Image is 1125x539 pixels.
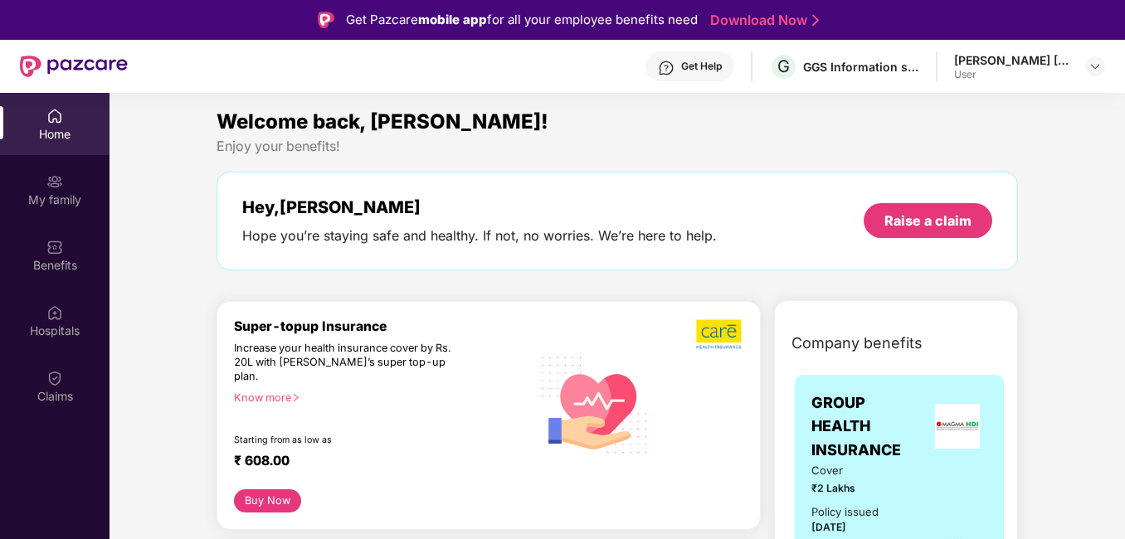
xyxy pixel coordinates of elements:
span: GROUP HEALTH INSURANCE [811,391,928,462]
a: Download Now [710,12,814,29]
div: Hey, [PERSON_NAME] [242,197,717,217]
div: Know more [234,391,521,403]
img: svg+xml;base64,PHN2ZyBpZD0iSGVscC0zMngzMiIgeG1sbnM9Imh0dHA6Ly93d3cudzMub3JnLzIwMDAvc3ZnIiB3aWR0aD... [658,60,675,76]
div: [PERSON_NAME] [PERSON_NAME] [954,52,1070,68]
strong: mobile app [418,12,487,27]
img: svg+xml;base64,PHN2ZyBpZD0iQ2xhaW0iIHhtbG5zPSJodHRwOi8vd3d3LnczLm9yZy8yMDAwL3N2ZyIgd2lkdGg9IjIwIi... [46,370,63,386]
img: Stroke [812,12,819,29]
span: G [777,56,790,76]
img: Logo [318,12,334,28]
span: right [291,393,300,402]
div: GGS Information services private limited [803,59,919,75]
img: svg+xml;base64,PHN2ZyBpZD0iSG9tZSIgeG1sbnM9Imh0dHA6Ly93d3cudzMub3JnLzIwMDAvc3ZnIiB3aWR0aD0iMjAiIG... [46,108,63,124]
span: [DATE] [811,521,846,533]
img: insurerLogo [935,404,980,449]
img: svg+xml;base64,PHN2ZyB4bWxucz0iaHR0cDovL3d3dy53My5vcmcvMjAwMC9zdmciIHhtbG5zOnhsaW5rPSJodHRwOi8vd3... [531,339,658,469]
span: Cover [811,462,888,479]
div: Policy issued [811,503,879,521]
img: New Pazcare Logo [20,56,128,77]
div: Hope you’re staying safe and healthy. If not, no worries. We’re here to help. [242,227,717,245]
span: ₹2 Lakhs [811,481,888,497]
img: b5dec4f62d2307b9de63beb79f102df3.png [696,318,743,350]
div: Enjoy your benefits! [217,138,1018,155]
div: Super-topup Insurance [234,318,531,334]
div: Starting from as low as [234,435,460,446]
div: ₹ 608.00 [234,453,514,473]
img: svg+xml;base64,PHN2ZyBpZD0iQmVuZWZpdHMiIHhtbG5zPSJodHRwOi8vd3d3LnczLm9yZy8yMDAwL3N2ZyIgd2lkdGg9Ij... [46,239,63,255]
div: Get Help [681,60,722,73]
div: Get Pazcare for all your employee benefits need [346,10,698,30]
div: User [954,68,1070,81]
button: Buy Now [234,489,300,513]
img: svg+xml;base64,PHN2ZyBpZD0iSG9zcGl0YWxzIiB4bWxucz0iaHR0cDovL3d3dy53My5vcmcvMjAwMC9zdmciIHdpZHRoPS... [46,304,63,321]
img: svg+xml;base64,PHN2ZyB3aWR0aD0iMjAiIGhlaWdodD0iMjAiIHZpZXdCb3g9IjAgMCAyMCAyMCIgZmlsbD0ibm9uZSIgeG... [46,173,63,190]
img: svg+xml;base64,PHN2ZyBpZD0iRHJvcGRvd24tMzJ4MzIiIHhtbG5zPSJodHRwOi8vd3d3LnczLm9yZy8yMDAwL3N2ZyIgd2... [1088,60,1102,73]
div: Increase your health insurance cover by Rs. 20L with [PERSON_NAME]’s super top-up plan. [234,342,460,384]
span: Company benefits [791,332,923,355]
span: Welcome back, [PERSON_NAME]! [217,109,548,134]
div: Raise a claim [884,211,972,230]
